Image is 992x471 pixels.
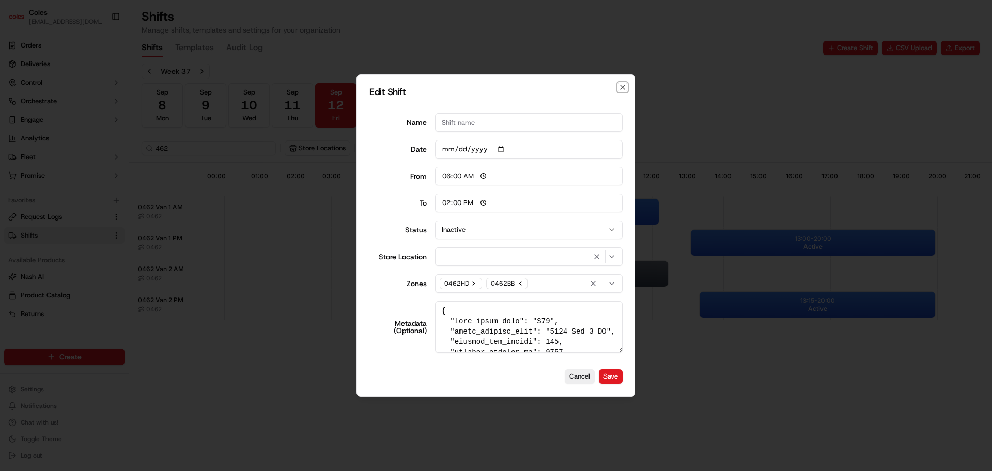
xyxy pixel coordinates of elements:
[369,199,427,207] div: To
[10,99,29,117] img: 1736555255976-a54dd68f-1ca7-489b-9aae-adbdc363a1c4
[176,102,188,114] button: Start new chat
[35,109,131,117] div: We're available if you need us!
[369,119,427,126] label: Name
[369,253,427,260] label: Store Location
[599,369,623,384] button: Save
[10,10,31,31] img: Nash
[103,175,125,183] span: Pylon
[369,226,427,233] label: Status
[10,41,188,58] p: Welcome 👋
[73,175,125,183] a: Powered byPylon
[444,279,469,288] span: 0462HD
[98,150,166,160] span: API Documentation
[369,280,427,287] label: Zones
[35,99,169,109] div: Start new chat
[10,151,19,159] div: 📗
[565,369,595,384] button: Cancel
[87,151,96,159] div: 💻
[6,146,83,164] a: 📗Knowledge Base
[369,87,623,97] h2: Edit Shift
[27,67,186,77] input: Got a question? Start typing here...
[369,320,427,334] label: Metadata (Optional)
[369,146,427,153] label: Date
[491,279,515,288] span: 0462BB
[21,150,79,160] span: Knowledge Base
[83,146,170,164] a: 💻API Documentation
[369,172,427,180] div: From
[435,113,623,132] input: Shift name
[435,274,623,293] button: 0462HD0462BB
